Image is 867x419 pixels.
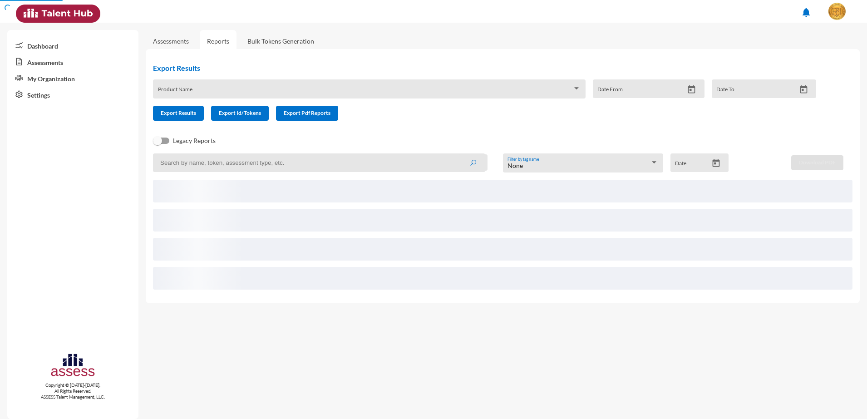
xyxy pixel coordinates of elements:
a: Settings [7,86,138,103]
button: Export Results [153,106,204,121]
a: Assessments [7,54,138,70]
mat-icon: notifications [801,7,812,18]
button: Export Id/Tokens [211,106,269,121]
button: Open calendar [708,158,724,168]
span: Export Pdf Reports [284,109,330,116]
p: Copyright © [DATE]-[DATE]. All Rights Reserved. ASSESS Talent Management, LLC. [7,382,138,400]
button: Open calendar [796,85,812,94]
span: Export Results [161,109,196,116]
span: Export Id/Tokens [219,109,261,116]
a: My Organization [7,70,138,86]
button: Export Pdf Reports [276,106,338,121]
a: Reports [200,30,236,52]
span: Legacy Reports [173,135,216,146]
h2: Export Results [153,64,823,72]
span: Download PDF [799,159,836,166]
input: Search by name, token, assessment type, etc. [153,153,485,172]
span: None [507,162,523,169]
a: Dashboard [7,37,138,54]
button: Download PDF [791,155,843,170]
a: Bulk Tokens Generation [240,30,321,52]
button: Open calendar [684,85,700,94]
img: assesscompany-logo.png [50,352,96,381]
a: Assessments [153,37,189,45]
